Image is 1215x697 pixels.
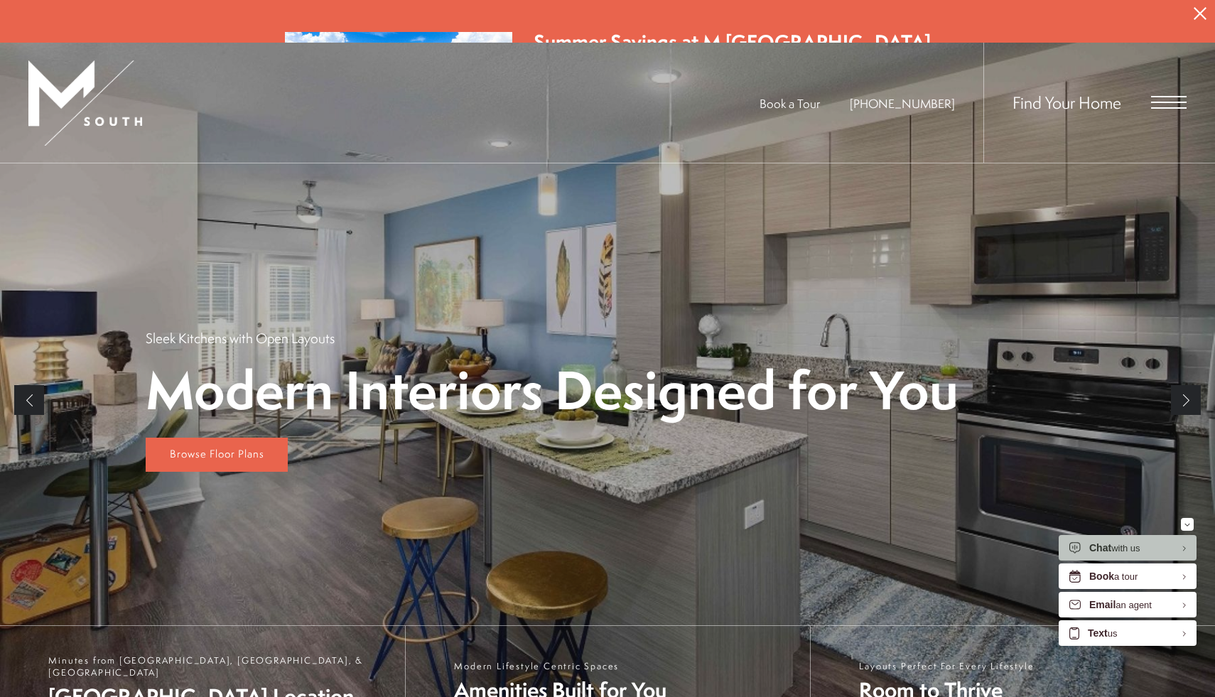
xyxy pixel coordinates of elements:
span: Layouts Perfect For Every Lifestyle [859,660,1034,672]
a: Find Your Home [1012,91,1121,114]
a: Call Us at 813-570-8014 [850,95,955,112]
a: Next [1171,385,1201,415]
div: Summer Savings at M [GEOGRAPHIC_DATA] [534,28,931,56]
img: MSouth [28,60,142,146]
p: Modern Interiors Designed for You [146,362,958,418]
span: Browse Floor Plans [170,446,264,461]
a: Book a Tour [760,95,820,112]
p: Sleek Kitchens with Open Layouts [146,329,335,347]
a: Previous [14,385,44,415]
span: [PHONE_NUMBER] [850,95,955,112]
button: Open Menu [1151,96,1187,109]
img: Summer Savings at M South Apartments [285,32,512,165]
span: Modern Lifestyle Centric Spaces [454,660,666,672]
span: Minutes from [GEOGRAPHIC_DATA], [GEOGRAPHIC_DATA], & [GEOGRAPHIC_DATA] [48,654,391,679]
a: Browse Floor Plans [146,438,288,472]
